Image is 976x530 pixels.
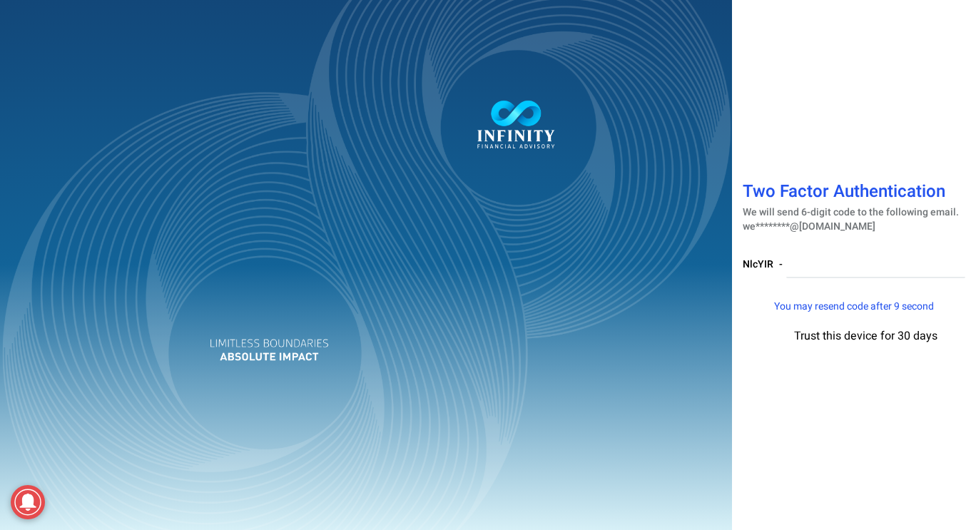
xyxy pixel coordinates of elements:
[743,205,959,220] span: We will send 6-digit code to the following email.
[779,257,783,272] span: -
[743,257,773,272] span: NlcYIR
[774,299,934,314] span: You may resend code after 9 second
[743,183,965,205] h1: Two Factor Authentication
[794,327,937,345] span: Trust this device for 30 days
